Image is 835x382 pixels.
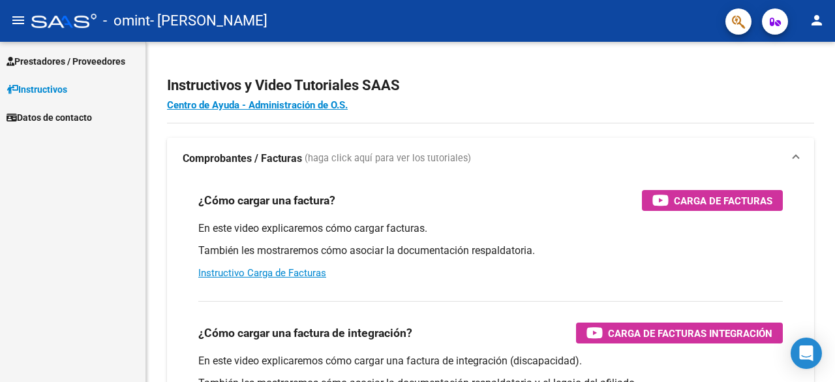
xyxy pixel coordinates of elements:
mat-icon: person [809,12,825,28]
button: Carga de Facturas [642,190,783,211]
span: - omint [103,7,150,35]
h2: Instructivos y Video Tutoriales SAAS [167,73,814,98]
button: Carga de Facturas Integración [576,323,783,343]
span: Prestadores / Proveedores [7,54,125,69]
span: Datos de contacto [7,110,92,125]
mat-icon: menu [10,12,26,28]
span: Instructivos [7,82,67,97]
span: (haga click aquí para ver los tutoriales) [305,151,471,166]
div: Open Intercom Messenger [791,338,822,369]
a: Instructivo Carga de Facturas [198,267,326,279]
span: Carga de Facturas Integración [608,325,772,342]
span: Carga de Facturas [674,193,772,209]
h3: ¿Cómo cargar una factura? [198,191,335,210]
p: En este video explicaremos cómo cargar facturas. [198,221,783,236]
h3: ¿Cómo cargar una factura de integración? [198,324,412,342]
p: También les mostraremos cómo asociar la documentación respaldatoria. [198,244,783,258]
p: En este video explicaremos cómo cargar una factura de integración (discapacidad). [198,354,783,368]
a: Centro de Ayuda - Administración de O.S. [167,99,348,111]
mat-expansion-panel-header: Comprobantes / Facturas (haga click aquí para ver los tutoriales) [167,138,814,180]
strong: Comprobantes / Facturas [183,151,302,166]
span: - [PERSON_NAME] [150,7,267,35]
